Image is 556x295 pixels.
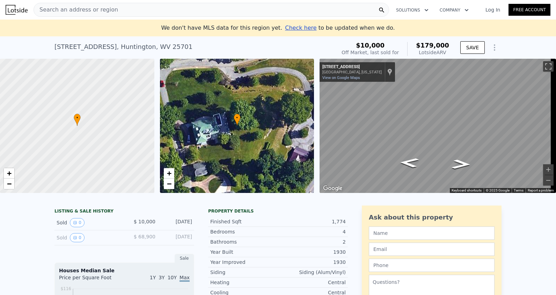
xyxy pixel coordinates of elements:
div: Off Market, last sold for [342,49,399,56]
a: Zoom in [164,168,174,179]
div: Year Built [210,249,278,256]
div: We don't have MLS data for this region yet. [161,24,395,32]
div: Sold [57,233,119,242]
tspan: $116 [60,286,71,291]
img: Google [321,184,344,193]
span: $ 10,000 [134,219,155,224]
div: [STREET_ADDRESS] , Huntington , WV 25701 [54,42,192,52]
div: Property details [208,208,348,214]
div: Sale [175,254,194,263]
div: Bathrooms [210,238,278,245]
a: Zoom out [4,179,14,189]
a: Log In [477,6,509,13]
button: View historical data [70,233,85,242]
span: 1Y [150,275,156,280]
div: 4 [278,228,346,235]
div: [DATE] [161,218,192,227]
a: Terms (opens in new tab) [514,188,524,192]
button: Toggle fullscreen view [543,61,554,72]
button: SAVE [460,41,485,54]
div: Siding [210,269,278,276]
span: + [167,169,171,178]
a: Open this area in Google Maps (opens a new window) [321,184,344,193]
a: Zoom in [4,168,14,179]
input: Phone [369,259,495,272]
span: $10,000 [356,42,385,49]
span: $179,000 [416,42,449,49]
a: View on Google Maps [322,75,360,80]
div: Houses Median Sale [59,267,190,274]
span: © 2025 Google [486,188,510,192]
div: Ask about this property [369,213,495,222]
div: • [234,114,241,126]
div: Year Improved [210,259,278,266]
span: − [167,179,171,188]
div: Price per Square Foot [59,274,124,285]
button: Zoom in [543,164,554,175]
input: Email [369,243,495,256]
div: 1930 [278,249,346,256]
a: Show location on map [387,68,392,76]
a: Report a problem [528,188,554,192]
path: Go West, Ridgewood Rd [444,157,479,171]
div: Siding (Alum/Vinyl) [278,269,346,276]
span: Max [180,275,190,282]
span: $ 68,900 [134,234,155,239]
div: [GEOGRAPHIC_DATA], [US_STATE] [322,70,382,74]
div: LISTING & SALE HISTORY [54,208,194,215]
div: Central [278,279,346,286]
div: Finished Sqft [210,218,278,225]
div: [STREET_ADDRESS] [322,64,382,70]
path: Go East, Ridgewood Rd [392,156,427,170]
div: Street View [320,59,556,193]
span: 3Y [159,275,164,280]
img: Lotside [6,5,28,15]
div: 1,774 [278,218,346,225]
div: [DATE] [161,233,192,242]
button: Company [434,4,474,16]
div: Heating [210,279,278,286]
div: to be updated when we do. [285,24,395,32]
span: • [234,115,241,121]
button: Show Options [488,41,502,55]
div: Bedrooms [210,228,278,235]
span: 10Y [168,275,177,280]
input: Name [369,226,495,240]
button: Solutions [390,4,434,16]
div: Sold [57,218,119,227]
button: Keyboard shortcuts [452,188,482,193]
a: Zoom out [164,179,174,189]
button: View historical data [70,218,85,227]
span: − [7,179,12,188]
span: Search an address or region [34,6,118,14]
div: Lotside ARV [416,49,449,56]
span: • [74,115,81,121]
div: 1930 [278,259,346,266]
div: 2 [278,238,346,245]
span: Check here [285,24,316,31]
div: • [74,114,81,126]
a: Free Account [509,4,550,16]
div: Map [320,59,556,193]
button: Zoom out [543,175,554,186]
span: + [7,169,12,178]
